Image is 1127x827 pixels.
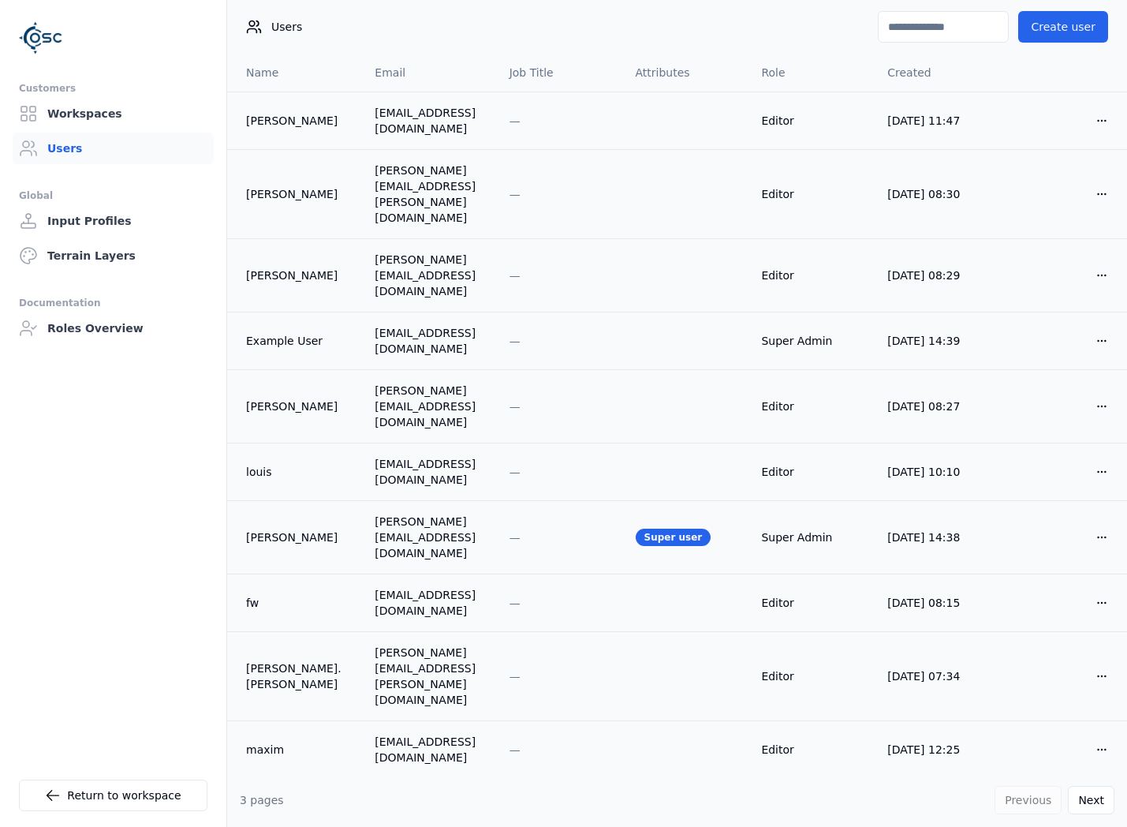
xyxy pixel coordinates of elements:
th: Job Title [497,54,623,92]
a: Users [13,133,214,164]
div: [DATE] 11:47 [887,113,988,129]
div: [PERSON_NAME][EMAIL_ADDRESS][DOMAIN_NAME] [375,252,483,299]
div: [DATE] 08:30 [887,186,988,202]
button: Create user [1018,11,1108,43]
div: [EMAIL_ADDRESS][DOMAIN_NAME] [375,587,483,619]
div: Super user [636,529,711,546]
div: [DATE] 08:27 [887,399,988,414]
th: Email [362,54,496,92]
a: Input Profiles [13,205,214,237]
a: [PERSON_NAME] [246,399,349,414]
div: Editor [761,742,862,758]
a: louis [246,464,349,480]
div: Editor [761,186,862,202]
div: [DATE] 14:39 [887,333,988,349]
div: Editor [761,113,862,129]
th: Created [875,54,1001,92]
a: Workspaces [13,98,214,129]
a: maxim [246,742,349,758]
span: 3 pages [240,794,284,806]
div: Documentation [19,294,207,312]
span: — [509,743,521,756]
div: [EMAIL_ADDRESS][DOMAIN_NAME] [375,325,483,357]
a: Terrain Layers [13,240,214,271]
div: Super Admin [761,333,862,349]
a: [PERSON_NAME] [246,113,349,129]
span: — [509,335,521,347]
a: Return to workspace [19,780,207,811]
div: Global [19,186,207,205]
th: Role [748,54,875,92]
a: [PERSON_NAME] [246,530,349,545]
a: [PERSON_NAME].[PERSON_NAME] [246,660,349,692]
div: [EMAIL_ADDRESS][DOMAIN_NAME] [375,105,483,137]
button: Next [1068,786,1114,814]
div: [DATE] 12:25 [887,742,988,758]
div: [PERSON_NAME][EMAIL_ADDRESS][DOMAIN_NAME] [375,383,483,430]
div: Editor [761,464,862,480]
img: Logo [19,16,63,60]
span: — [509,466,521,478]
span: Users [271,19,302,35]
div: Editor [761,268,862,283]
a: Example User [246,333,349,349]
div: Customers [19,79,207,98]
div: [DATE] 07:34 [887,668,988,684]
div: [DATE] 08:15 [887,595,988,611]
span: — [509,114,521,127]
span: — [509,400,521,413]
a: [PERSON_NAME] [246,186,349,202]
div: [EMAIL_ADDRESS][DOMAIN_NAME] [375,734,483,765]
span: — [509,597,521,609]
div: [PERSON_NAME][EMAIL_ADDRESS][PERSON_NAME][DOMAIN_NAME] [375,163,483,226]
span: — [509,188,521,200]
div: Editor [761,668,862,684]
div: [EMAIL_ADDRESS][DOMAIN_NAME] [375,456,483,488]
div: [DATE] 14:38 [887,530,988,545]
span: — [509,531,521,544]
a: Roles Overview [13,312,214,344]
span: — [509,269,521,282]
a: [PERSON_NAME] [246,268,349,283]
div: [DATE] 08:29 [887,268,988,283]
th: Attributes [623,54,749,92]
span: — [509,670,521,683]
div: [PERSON_NAME][EMAIL_ADDRESS][PERSON_NAME][DOMAIN_NAME] [375,645,483,708]
th: Name [227,54,362,92]
div: Editor [761,399,862,414]
div: [PERSON_NAME][EMAIL_ADDRESS][DOMAIN_NAME] [375,514,483,561]
div: [DATE] 10:10 [887,464,988,480]
div: Super Admin [761,530,862,545]
div: Editor [761,595,862,611]
a: fw [246,595,349,611]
